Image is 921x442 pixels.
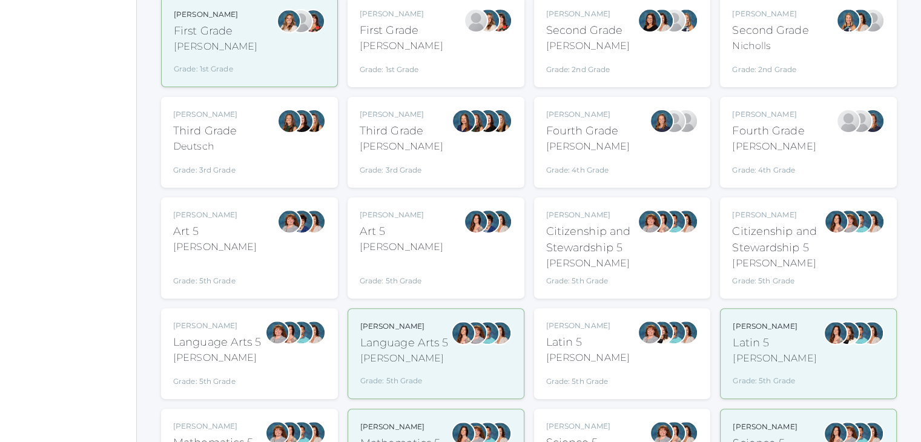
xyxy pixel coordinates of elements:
div: Rebecca Salazar [451,321,475,345]
div: [PERSON_NAME] [733,351,816,366]
div: Andrea Deutsch [277,109,302,133]
div: [PERSON_NAME] [546,109,630,120]
div: Heather Wallock [488,8,512,33]
div: Westen Taylor [848,321,872,345]
div: Cari Burke [848,8,873,33]
div: [PERSON_NAME] [174,39,257,54]
div: Rebecca Salazar [650,209,674,234]
div: Deutsch [173,139,237,154]
div: Westen Taylor [848,209,873,234]
div: Heather Porter [674,109,698,133]
div: [PERSON_NAME] [174,9,257,20]
div: Juliana Fowler [302,109,326,133]
div: Katie Watters [476,109,500,133]
div: Rebecca Salazar [464,209,488,234]
div: Language Arts 5 [173,334,262,351]
div: Third Grade [173,123,237,139]
div: Westen Taylor [662,320,686,345]
div: Grade: 4th Grade [732,159,816,176]
div: Grade: 5th Grade [360,371,449,386]
div: Grade: 5th Grade [546,370,630,387]
div: Westen Taylor [662,209,686,234]
div: Katie Watters [289,109,314,133]
div: Art 5 [360,223,443,240]
div: [PERSON_NAME] [173,240,257,254]
div: Westen Taylor [475,321,500,345]
div: Cari Burke [650,8,674,33]
div: Cari Burke [487,321,512,345]
div: Grade: 1st Grade [360,58,443,75]
div: Grade: 5th Grade [732,275,824,286]
div: Emily Balli [638,8,662,33]
div: [PERSON_NAME] [733,321,816,332]
div: Cari Burke [860,321,884,345]
div: Grade: 5th Grade [360,259,443,286]
div: Grade: 4th Grade [546,159,630,176]
div: [PERSON_NAME] [546,320,630,331]
div: Grade: 5th Grade [173,370,262,387]
div: Latin 5 [733,335,816,351]
div: [PERSON_NAME] [546,139,630,154]
div: Cari Burke [488,209,512,234]
div: Grade: 2nd Grade [732,58,808,75]
div: Fourth Grade [546,123,630,139]
div: Jaimie Watson [289,9,313,33]
div: Rebecca Salazar [824,321,848,345]
div: Second Grade [546,22,630,39]
div: Cari Burke [674,320,698,345]
div: [PERSON_NAME] [732,139,816,154]
div: Grade: 3rd Grade [360,159,443,176]
div: Teresa Deutsch [650,320,674,345]
div: [PERSON_NAME] [360,421,444,432]
div: Rebecca Salazar [824,209,848,234]
div: Second Grade [732,22,808,39]
div: First Grade [174,23,257,39]
div: Sarah Bence [463,321,487,345]
div: Sarah Bence [277,209,302,234]
div: [PERSON_NAME] [173,320,262,331]
div: Sarah Armstrong [662,8,686,33]
div: Grade: 2nd Grade [546,58,630,75]
div: Grade: 5th Grade [733,371,816,386]
div: [PERSON_NAME] [546,8,630,19]
div: Cari Burke [860,209,885,234]
div: [PERSON_NAME] [173,421,257,432]
div: First Grade [360,22,443,39]
div: Fourth Grade [732,123,816,139]
div: Carolyn Sugimoto [476,209,500,234]
div: Ellie Bradley [650,109,674,133]
div: Teresa Deutsch [836,321,860,345]
div: Citizenship and Stewardship 5 [546,223,638,256]
div: Sarah Bence [638,320,662,345]
div: Rebecca Salazar [277,320,302,345]
div: Language Arts 5 [360,335,449,351]
div: [PERSON_NAME] [546,209,638,220]
div: Latin 5 [546,334,630,351]
div: Westen Taylor [289,320,314,345]
div: Liv Barber [277,9,301,33]
div: Grade: 5th Grade [546,275,638,286]
div: Nicholls [732,39,808,53]
div: Carolyn Sugimoto [289,209,314,234]
div: [PERSON_NAME] [360,8,443,19]
div: [PERSON_NAME] [360,240,443,254]
div: Sarah Bence [638,209,662,234]
div: Heather Wallock [301,9,325,33]
div: Heather Porter [848,109,873,133]
div: [PERSON_NAME] [360,209,443,220]
div: [PERSON_NAME] [732,109,816,120]
div: Sarah Bence [836,209,860,234]
div: Sarah Armstrong [860,8,885,33]
div: Art 5 [173,223,257,240]
div: Cari Burke [302,320,326,345]
div: [PERSON_NAME] [360,321,449,332]
div: Sarah Bence [265,320,289,345]
div: Courtney Nicholls [674,8,698,33]
div: Lydia Chaffin [836,109,860,133]
div: [PERSON_NAME] [732,8,808,19]
div: Jaimie Watson [464,8,488,33]
div: [PERSON_NAME] [360,139,443,154]
div: [PERSON_NAME] [360,109,443,120]
div: Grade: 5th Grade [173,259,257,286]
div: [PERSON_NAME] [546,351,630,365]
